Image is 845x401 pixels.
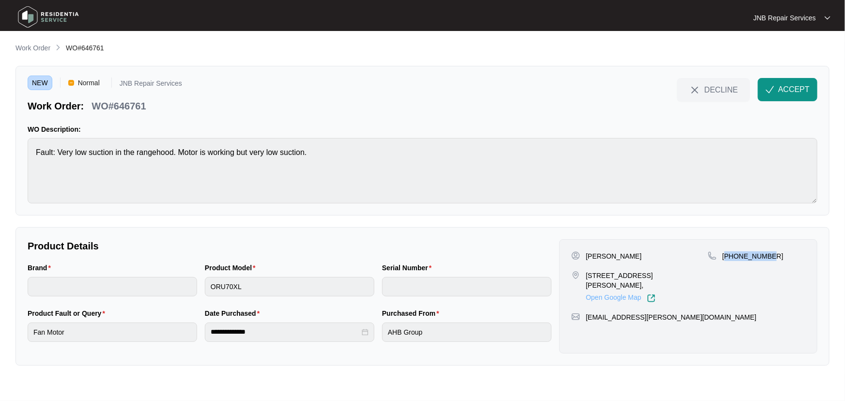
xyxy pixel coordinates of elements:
[705,84,738,95] span: DECLINE
[28,263,55,273] label: Brand
[382,263,435,273] label: Serial Number
[689,84,701,96] img: close-Icon
[211,327,360,337] input: Date Purchased
[68,80,74,86] img: Vercel Logo
[74,76,104,90] span: Normal
[825,15,830,20] img: dropdown arrow
[586,251,642,261] p: [PERSON_NAME]
[28,124,817,134] p: WO Description:
[677,78,750,101] button: close-IconDECLINE
[28,76,52,90] span: NEW
[205,277,374,296] input: Product Model
[758,78,817,101] button: check-IconACCEPT
[28,99,84,113] p: Work Order:
[708,251,717,260] img: map-pin
[28,138,817,203] textarea: Fault: Very low suction in the rangehood. Motor is working but very low suction.
[571,251,580,260] img: user-pin
[54,44,62,51] img: chevron-right
[778,84,810,95] span: ACCEPT
[28,239,552,253] p: Product Details
[382,323,552,342] input: Purchased From
[647,294,656,303] img: Link-External
[28,277,197,296] input: Brand
[120,80,182,90] p: JNB Repair Services
[205,308,263,318] label: Date Purchased
[586,294,656,303] a: Open Google Map
[753,13,816,23] p: JNB Repair Services
[28,323,197,342] input: Product Fault or Query
[14,43,52,54] a: Work Order
[15,2,82,31] img: residentia service logo
[571,312,580,321] img: map-pin
[722,251,784,261] p: [PHONE_NUMBER]
[766,85,774,94] img: check-Icon
[205,263,260,273] label: Product Model
[571,271,580,279] img: map-pin
[382,308,443,318] label: Purchased From
[15,43,50,53] p: Work Order
[382,277,552,296] input: Serial Number
[92,99,146,113] p: WO#646761
[586,312,756,322] p: [EMAIL_ADDRESS][PERSON_NAME][DOMAIN_NAME]
[28,308,109,318] label: Product Fault or Query
[66,44,104,52] span: WO#646761
[586,271,708,290] p: [STREET_ADDRESS][PERSON_NAME],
